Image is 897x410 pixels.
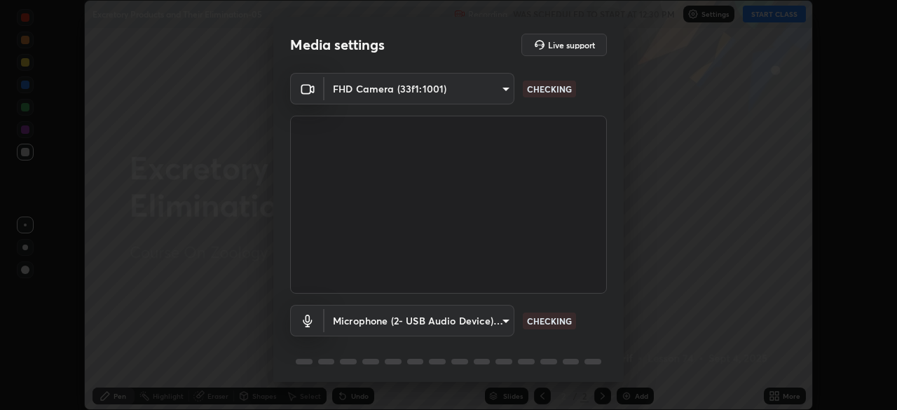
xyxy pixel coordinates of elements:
[290,36,385,54] h2: Media settings
[548,41,595,49] h5: Live support
[324,73,514,104] div: FHD Camera (33f1:1001)
[527,315,572,327] p: CHECKING
[324,305,514,336] div: FHD Camera (33f1:1001)
[527,83,572,95] p: CHECKING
